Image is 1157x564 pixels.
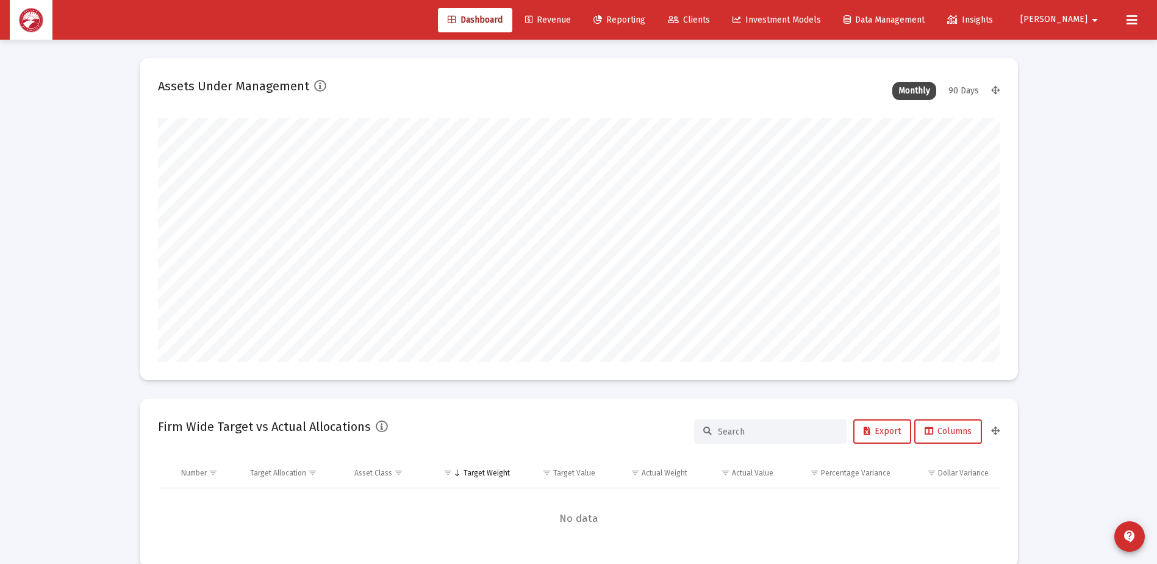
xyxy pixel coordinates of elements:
span: Show filter options for column 'Percentage Variance' [810,468,819,477]
td: Column Target Allocation [242,458,346,488]
span: Export [864,426,901,436]
td: Column Percentage Variance [782,458,899,488]
h2: Assets Under Management [158,76,309,96]
button: [PERSON_NAME] [1006,7,1117,32]
div: Target Value [553,468,595,478]
span: Dashboard [448,15,503,25]
div: Percentage Variance [821,468,890,478]
td: Column Actual Weight [604,458,695,488]
div: 90 Days [942,82,985,100]
div: Monthly [892,82,936,100]
mat-icon: contact_support [1122,529,1137,544]
div: Actual Value [732,468,773,478]
div: Target Weight [464,468,510,478]
span: Show filter options for column 'Asset Class' [394,468,403,477]
a: Investment Models [723,8,831,32]
img: Dashboard [19,8,43,32]
span: Revenue [525,15,571,25]
mat-icon: arrow_drop_down [1087,8,1102,32]
a: Data Management [834,8,934,32]
h2: Firm Wide Target vs Actual Allocations [158,417,371,436]
span: Show filter options for column 'Target Allocation' [308,468,317,477]
td: Column Actual Value [696,458,782,488]
span: No data [158,512,1000,526]
div: Data grid [158,458,1000,549]
a: Clients [658,8,720,32]
a: Dashboard [438,8,512,32]
div: Dollar Variance [938,468,989,478]
span: [PERSON_NAME] [1020,15,1087,25]
span: Show filter options for column 'Number' [209,468,218,477]
span: Show filter options for column 'Target Value' [542,468,551,477]
a: Insights [937,8,1003,32]
span: Reporting [593,15,645,25]
span: Data Management [844,15,925,25]
td: Column Target Weight [427,458,518,488]
span: Show filter options for column 'Actual Weight' [631,468,640,477]
td: Column Dollar Variance [899,458,999,488]
span: Investment Models [733,15,821,25]
input: Search [718,427,837,437]
div: Asset Class [354,468,392,478]
a: Revenue [515,8,581,32]
span: Show filter options for column 'Actual Value' [721,468,730,477]
span: Show filter options for column 'Target Weight' [443,468,453,477]
div: Target Allocation [250,468,306,478]
span: Insights [947,15,993,25]
div: Actual Weight [642,468,687,478]
span: Clients [668,15,710,25]
td: Column Number [173,458,242,488]
td: Column Target Value [518,458,604,488]
button: Columns [914,419,982,444]
span: Columns [925,426,972,436]
td: Column Asset Class [346,458,427,488]
div: Number [181,468,207,478]
span: Show filter options for column 'Dollar Variance' [927,468,936,477]
button: Export [853,419,911,444]
a: Reporting [584,8,655,32]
